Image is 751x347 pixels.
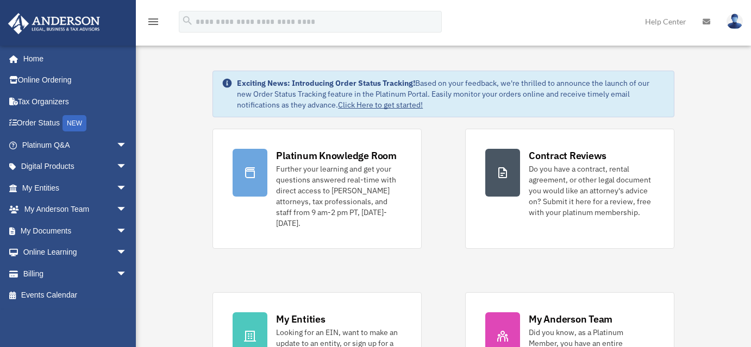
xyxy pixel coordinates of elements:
[116,134,138,156] span: arrow_drop_down
[237,78,415,88] strong: Exciting News: Introducing Order Status Tracking!
[116,263,138,285] span: arrow_drop_down
[8,285,143,306] a: Events Calendar
[8,134,143,156] a: Platinum Q&Aarrow_drop_down
[116,199,138,221] span: arrow_drop_down
[8,199,143,220] a: My Anderson Teamarrow_drop_down
[8,156,143,178] a: Digital Productsarrow_drop_down
[8,91,143,112] a: Tax Organizers
[276,163,402,229] div: Further your learning and get your questions answered real-time with direct access to [PERSON_NAM...
[8,112,143,135] a: Order StatusNEW
[237,78,665,110] div: Based on your feedback, we're thrilled to announce the launch of our new Order Status Tracking fe...
[62,115,86,131] div: NEW
[212,129,422,249] a: Platinum Knowledge Room Further your learning and get your questions answered real-time with dire...
[147,15,160,28] i: menu
[727,14,743,29] img: User Pic
[529,149,606,162] div: Contract Reviews
[147,19,160,28] a: menu
[182,15,193,27] i: search
[276,312,325,326] div: My Entities
[8,263,143,285] a: Billingarrow_drop_down
[116,177,138,199] span: arrow_drop_down
[465,129,674,249] a: Contract Reviews Do you have a contract, rental agreement, or other legal document you would like...
[338,100,423,110] a: Click Here to get started!
[116,156,138,178] span: arrow_drop_down
[8,242,143,263] a: Online Learningarrow_drop_down
[116,220,138,242] span: arrow_drop_down
[8,177,143,199] a: My Entitiesarrow_drop_down
[116,242,138,264] span: arrow_drop_down
[8,48,138,70] a: Home
[8,220,143,242] a: My Documentsarrow_drop_down
[276,149,397,162] div: Platinum Knowledge Room
[529,312,612,326] div: My Anderson Team
[8,70,143,91] a: Online Ordering
[5,13,103,34] img: Anderson Advisors Platinum Portal
[529,163,654,218] div: Do you have a contract, rental agreement, or other legal document you would like an attorney's ad...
